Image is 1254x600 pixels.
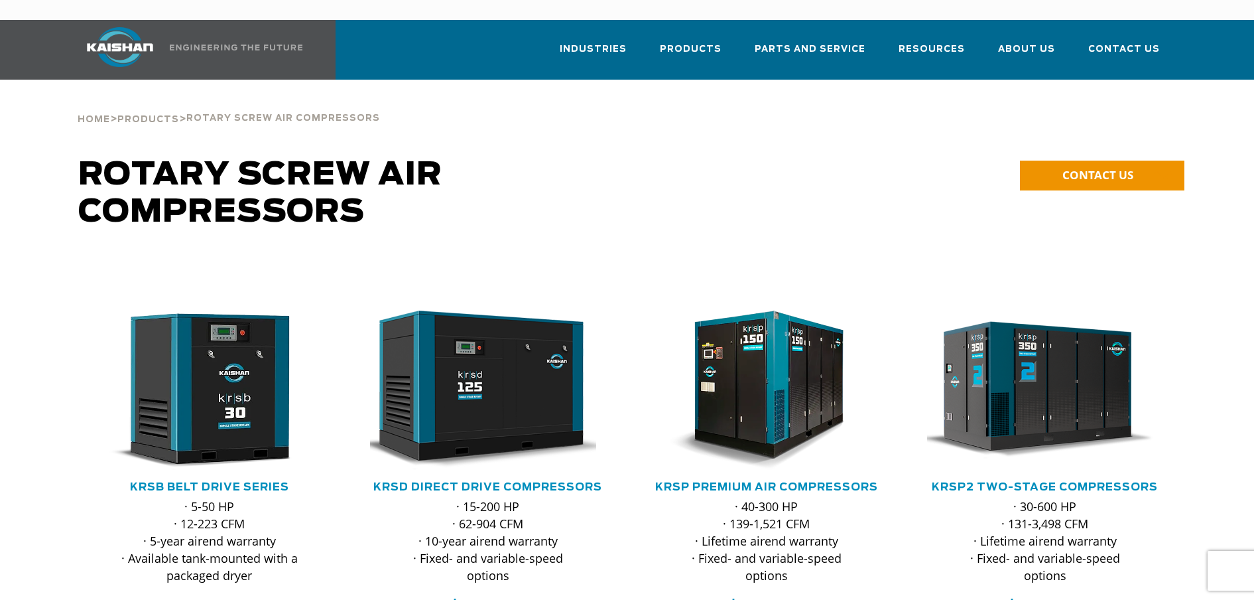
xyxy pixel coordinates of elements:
div: krsp350 [927,311,1163,470]
img: krsd125 [360,311,596,470]
a: Contact Us [1088,32,1160,77]
a: Kaishan USA [70,20,305,80]
a: KRSB Belt Drive Series [130,482,289,492]
a: Industries [560,32,627,77]
span: Rotary Screw Air Compressors [186,114,380,123]
span: About Us [998,42,1055,57]
div: krsd125 [370,311,606,470]
p: · 30-600 HP · 131-3,498 CFM · Lifetime airend warranty · Fixed- and variable-speed options [954,498,1137,584]
a: Products [660,32,721,77]
span: Rotary Screw Air Compressors [78,159,442,228]
span: Parts and Service [755,42,865,57]
span: Products [660,42,721,57]
p: · 40-300 HP · 139-1,521 CFM · Lifetime airend warranty · Fixed- and variable-speed options [675,498,858,584]
a: KRSP Premium Air Compressors [655,482,878,492]
img: krsp350 [917,311,1153,470]
a: Products [117,113,179,125]
a: KRSP2 Two-Stage Compressors [932,482,1158,492]
span: Contact Us [1088,42,1160,57]
a: Parts and Service [755,32,865,77]
img: Engineering the future [170,44,302,50]
div: > > [78,80,380,130]
span: Resources [899,42,965,57]
a: Resources [899,32,965,77]
a: CONTACT US [1020,161,1184,190]
img: krsb30 [82,311,318,470]
img: kaishan logo [70,27,170,67]
span: Products [117,115,179,124]
a: KRSD Direct Drive Compressors [373,482,602,492]
div: krsb30 [92,311,328,470]
div: krsp150 [649,311,885,470]
a: Home [78,113,110,125]
span: Home [78,115,110,124]
span: Industries [560,42,627,57]
p: · 15-200 HP · 62-904 CFM · 10-year airend warranty · Fixed- and variable-speed options [397,498,580,584]
img: krsp150 [639,311,875,470]
span: CONTACT US [1062,167,1133,183]
a: About Us [998,32,1055,77]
